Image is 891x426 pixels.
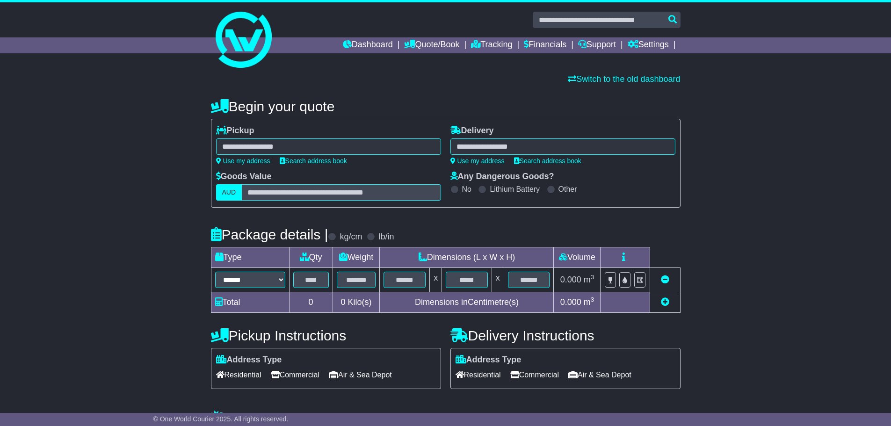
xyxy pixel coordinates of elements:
td: x [430,268,442,292]
a: Quote/Book [404,37,459,53]
a: Search address book [280,157,347,165]
span: Air & Sea Depot [568,368,631,382]
a: Switch to the old dashboard [568,74,680,84]
h4: Package details | [211,227,328,242]
span: © One World Courier 2025. All rights reserved. [153,415,289,423]
a: Settings [628,37,669,53]
h4: Warranty & Insurance [211,410,681,426]
td: Type [211,247,289,268]
span: Residential [216,368,261,382]
td: Dimensions (L x W x H) [380,247,554,268]
td: 0 [289,292,333,313]
span: 0.000 [560,275,581,284]
label: Goods Value [216,172,272,182]
label: Address Type [456,355,522,365]
h4: Begin your quote [211,99,681,114]
label: Pickup [216,126,254,136]
label: Delivery [450,126,494,136]
h4: Delivery Instructions [450,328,681,343]
td: x [492,268,504,292]
a: Search address book [514,157,581,165]
a: Financials [524,37,566,53]
a: Support [578,37,616,53]
span: Air & Sea Depot [329,368,392,382]
td: Dimensions in Centimetre(s) [380,292,554,313]
td: Volume [554,247,601,268]
a: Remove this item [661,275,669,284]
td: Weight [333,247,380,268]
label: AUD [216,184,242,201]
sup: 3 [591,274,594,281]
span: Commercial [510,368,559,382]
span: 0.000 [560,297,581,307]
span: Commercial [271,368,319,382]
span: m [584,297,594,307]
td: Kilo(s) [333,292,380,313]
td: Qty [289,247,333,268]
a: Tracking [471,37,512,53]
h4: Pickup Instructions [211,328,441,343]
span: 0 [340,297,345,307]
span: Residential [456,368,501,382]
label: Other [558,185,577,194]
a: Dashboard [343,37,393,53]
label: Address Type [216,355,282,365]
label: No [462,185,471,194]
td: Total [211,292,289,313]
label: Lithium Battery [490,185,540,194]
sup: 3 [591,296,594,303]
a: Add new item [661,297,669,307]
span: m [584,275,594,284]
label: lb/in [378,232,394,242]
label: Any Dangerous Goods? [450,172,554,182]
a: Use my address [450,157,505,165]
a: Use my address [216,157,270,165]
label: kg/cm [340,232,362,242]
